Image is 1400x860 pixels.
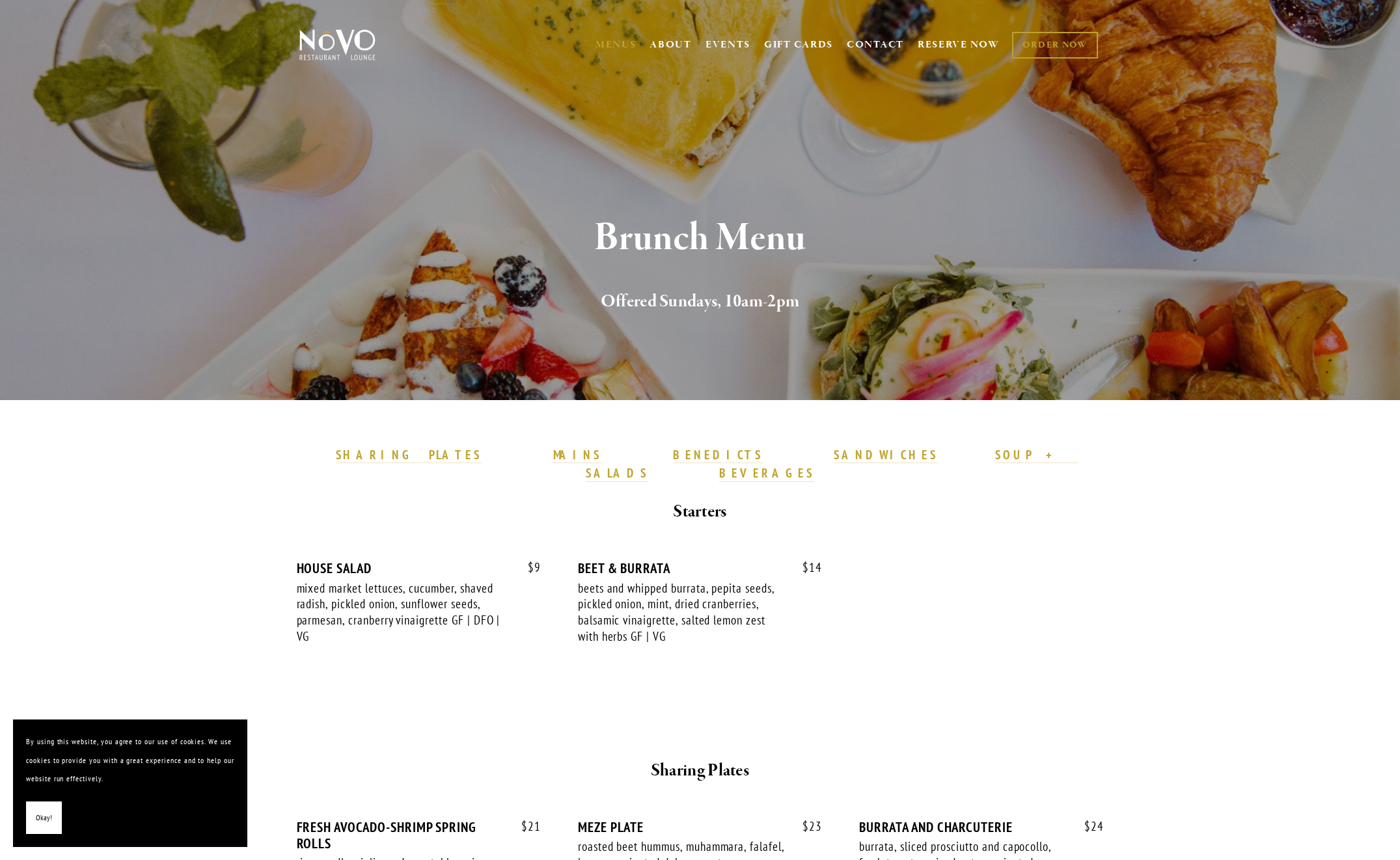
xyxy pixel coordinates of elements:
a: ORDER NOW [1012,32,1097,59]
strong: Starters [673,500,726,523]
a: SANDWICHES [834,447,938,464]
div: MEZE PLATE [578,819,822,835]
a: ABOUT [650,38,692,51]
strong: Sharing Plates [651,759,749,782]
span: 24 [1071,819,1104,834]
span: $ [803,818,809,834]
span: $ [1084,818,1091,834]
img: Novo Restaurant &amp; Lounge [297,29,378,61]
a: MENUS [596,38,637,51]
a: GIFT CARDS [764,33,833,57]
h2: Offered Sundays, 10am-2pm [321,288,1080,316]
span: 21 [508,819,541,834]
strong: MAINS [553,447,602,463]
a: RESERVE NOW [918,33,1000,57]
a: SHARING PLATES [336,447,482,464]
strong: SHARING PLATES [336,447,482,463]
div: beets and whipped burrata, pepita seeds, pickled onion, mint, dried cranberries, balsamic vinaigr... [578,580,785,645]
a: BENEDICTS [673,447,763,464]
span: 14 [789,560,822,575]
section: Cookie banner [13,719,247,847]
span: 23 [789,819,822,834]
h1: Brunch Menu [321,217,1080,260]
a: BEVERAGES [719,465,814,482]
div: BEET & BURRATA [578,560,822,576]
span: 9 [515,560,541,575]
span: $ [528,559,534,575]
strong: SANDWICHES [834,447,938,463]
span: Okay! [36,809,52,827]
a: EVENTS [706,38,750,51]
strong: BEVERAGES [719,465,814,481]
span: $ [803,559,809,575]
span: $ [521,818,528,834]
button: Okay! [26,801,62,835]
div: FRESH AVOCADO-SHRIMP SPRING ROLLS [297,819,541,852]
div: HOUSE SALAD [297,560,541,576]
p: By using this website, you agree to our use of cookies. We use cookies to provide you with a grea... [26,732,234,788]
a: CONTACT [847,33,904,57]
a: MAINS [553,447,602,464]
div: mixed market lettuces, cucumber, shaved radish, pickled onion, sunflower seeds, parmesan, cranber... [297,580,504,645]
a: SOUP + SALADS [586,447,1078,482]
div: BURRATA AND CHARCUTERIE [859,819,1103,835]
strong: BENEDICTS [673,447,763,463]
